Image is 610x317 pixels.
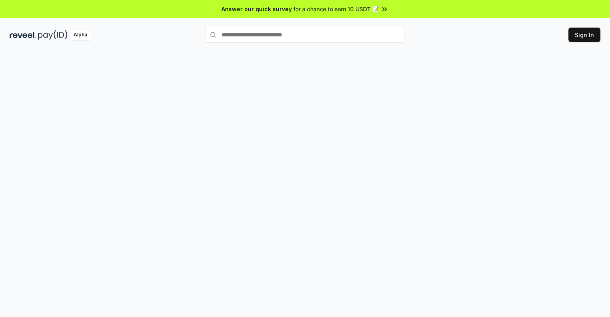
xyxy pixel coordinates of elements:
[568,28,600,42] button: Sign In
[38,30,68,40] img: pay_id
[221,5,292,13] span: Answer our quick survey
[69,30,92,40] div: Alpha
[10,30,36,40] img: reveel_dark
[293,5,379,13] span: for a chance to earn 10 USDT 📝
